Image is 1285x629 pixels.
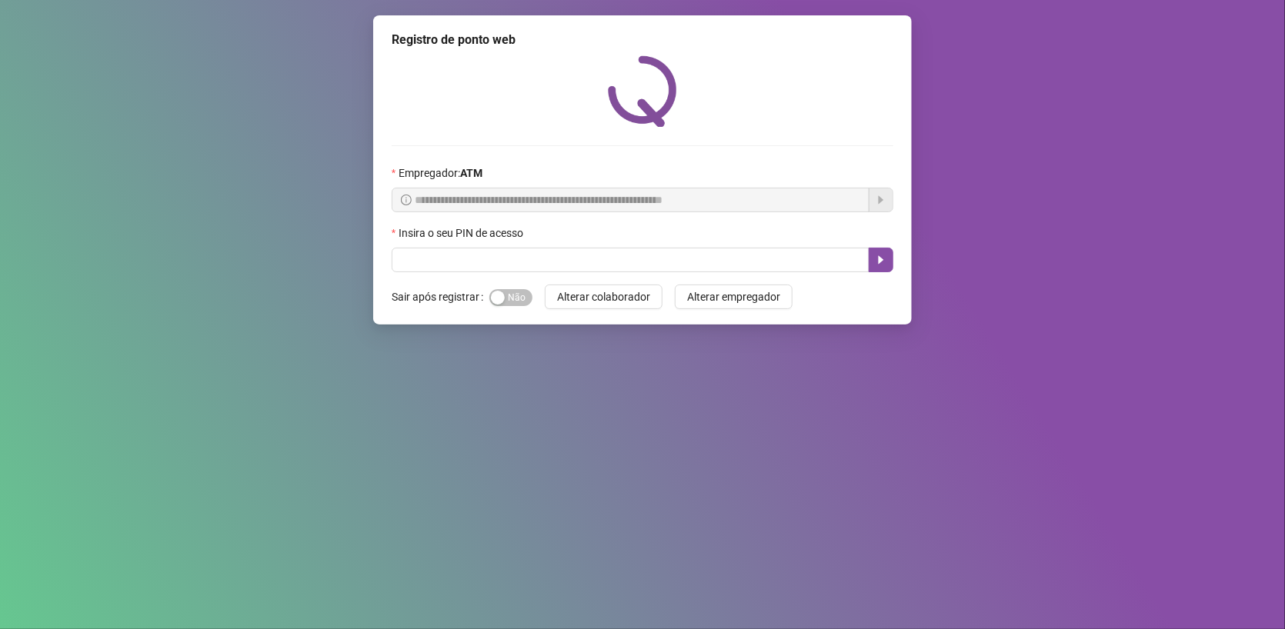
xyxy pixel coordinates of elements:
[675,285,793,309] button: Alterar empregador
[557,288,650,305] span: Alterar colaborador
[608,55,677,127] img: QRPoint
[687,288,780,305] span: Alterar empregador
[545,285,663,309] button: Alterar colaborador
[399,165,482,181] span: Empregador :
[875,254,887,266] span: caret-right
[392,285,489,309] label: Sair após registrar
[392,31,893,49] div: Registro de ponto web
[392,225,533,241] label: Insira o seu PIN de acesso
[401,195,412,205] span: info-circle
[460,167,482,179] strong: ATM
